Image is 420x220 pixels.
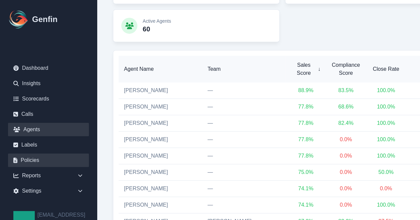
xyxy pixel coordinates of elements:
[8,107,89,121] a: Calls
[207,153,213,159] span: —
[207,137,213,142] span: —
[124,137,168,142] a: [PERSON_NAME]
[338,87,353,93] span: 83.5 %
[380,186,392,191] span: 0.0 %
[340,186,352,191] span: 0.0 %
[298,120,313,126] span: 77.8 %
[8,123,89,136] a: Agents
[207,202,213,208] span: —
[377,137,395,142] span: 100.0 %
[8,138,89,152] a: Labels
[331,61,361,77] span: Compliance Score
[318,65,320,73] span: ↓
[378,169,393,175] span: 50.0 %
[291,61,320,77] span: Sales Score
[338,104,353,109] span: 68.6 %
[340,169,352,175] span: 0.0 %
[340,137,352,142] span: 0.0 %
[207,65,280,73] span: Team
[124,202,168,208] a: [PERSON_NAME]
[8,9,29,30] img: Logo
[8,92,89,105] a: Scorecards
[377,202,395,208] span: 100.0 %
[124,87,168,93] a: [PERSON_NAME]
[207,120,213,126] span: —
[143,24,171,34] p: 60
[377,87,395,93] span: 100.0 %
[143,18,171,24] p: Active Agents
[377,104,395,109] span: 100.0 %
[124,186,168,191] a: [PERSON_NAME]
[32,14,57,25] h1: Genfin
[8,61,89,75] a: Dashboard
[340,202,352,208] span: 0.0 %
[207,104,213,109] span: —
[298,104,313,109] span: 77.8 %
[298,87,313,93] span: 88.9 %
[8,154,89,167] a: Policies
[340,153,352,159] span: 0.0 %
[8,184,89,198] div: Settings
[298,137,313,142] span: 77.8 %
[298,202,313,208] span: 74.1 %
[377,153,395,159] span: 100.0 %
[377,120,395,126] span: 100.0 %
[298,186,313,191] span: 74.1 %
[371,65,401,73] span: Close Rate
[124,104,168,109] a: [PERSON_NAME]
[124,153,168,159] a: [PERSON_NAME]
[298,153,313,159] span: 77.8 %
[298,169,313,175] span: 75.0 %
[124,169,168,175] a: [PERSON_NAME]
[8,77,89,90] a: Insights
[207,186,213,191] span: —
[338,120,353,126] span: 82.4 %
[124,120,168,126] a: [PERSON_NAME]
[124,65,197,73] span: Agent Name
[8,169,89,182] div: Reports
[207,87,213,93] span: —
[207,169,213,175] span: —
